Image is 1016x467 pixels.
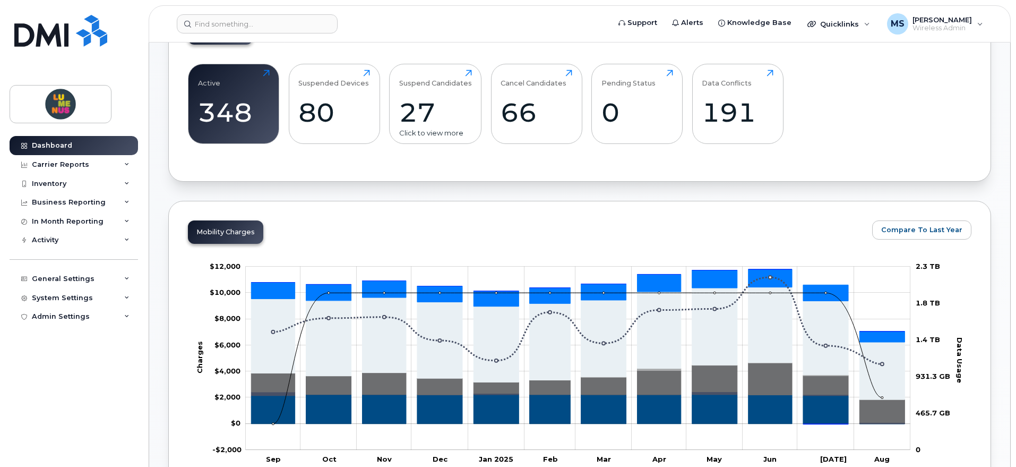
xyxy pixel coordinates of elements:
[501,70,572,138] a: Cancel Candidates66
[214,341,240,349] g: $0
[611,12,665,33] a: Support
[214,314,240,322] tspan: $8,000
[916,299,940,307] tspan: 1.8 TB
[800,13,877,35] div: Quicklinks
[880,13,991,35] div: Mike Sousa
[399,70,472,138] a: Suspend Candidates27Click to view more
[916,445,920,454] tspan: 0
[711,12,799,33] a: Knowledge Base
[665,12,711,33] a: Alerts
[543,455,558,463] tspan: Feb
[916,409,950,417] tspan: 465.7 GB
[399,97,472,128] div: 27
[727,18,791,28] span: Knowledge Base
[597,455,611,463] tspan: Mar
[501,70,566,87] div: Cancel Candidates
[433,455,448,463] tspan: Dec
[212,445,242,454] g: $0
[399,128,472,138] div: Click to view more
[601,70,656,87] div: Pending Status
[916,262,940,270] tspan: 2.3 TB
[298,97,370,128] div: 80
[627,18,657,28] span: Support
[251,395,905,424] g: Rate Plan
[916,335,940,344] tspan: 1.4 TB
[231,419,240,427] tspan: $0
[195,341,204,373] tspan: Charges
[881,225,962,235] span: Compare To Last Year
[479,455,513,463] tspan: Jan 2025
[820,455,847,463] tspan: [DATE]
[399,70,472,87] div: Suspend Candidates
[198,70,220,87] div: Active
[322,455,337,463] tspan: Oct
[707,455,722,463] tspan: May
[214,314,240,322] g: $0
[702,97,773,128] div: 191
[214,393,240,401] tspan: $2,000
[702,70,752,87] div: Data Conflicts
[212,445,242,454] tspan: -$2,000
[916,372,950,380] tspan: 931.3 GB
[820,20,859,28] span: Quicklinks
[198,70,270,138] a: Active348
[912,15,972,24] span: [PERSON_NAME]
[874,455,890,463] tspan: Aug
[377,455,392,463] tspan: Nov
[601,97,673,128] div: 0
[251,269,905,342] g: HST
[298,70,369,87] div: Suspended Devices
[601,70,673,138] a: Pending Status0
[214,393,240,401] g: $0
[214,367,240,375] g: $0
[681,18,703,28] span: Alerts
[198,97,270,128] div: 348
[763,455,777,463] tspan: Jun
[652,455,666,463] tspan: Apr
[251,363,905,422] g: Data
[214,341,240,349] tspan: $6,000
[298,70,370,138] a: Suspended Devices80
[872,220,971,240] button: Compare To Last Year
[210,262,240,270] tspan: $12,000
[501,97,572,128] div: 66
[912,24,972,32] span: Wireless Admin
[266,455,281,463] tspan: Sep
[210,262,240,270] g: $0
[702,70,773,138] a: Data Conflicts191
[214,367,240,375] tspan: $4,000
[210,288,240,296] tspan: $10,000
[251,287,905,400] g: Features
[955,337,964,383] tspan: Data Usage
[210,288,240,296] g: $0
[891,18,905,30] span: MS
[177,14,338,33] input: Find something...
